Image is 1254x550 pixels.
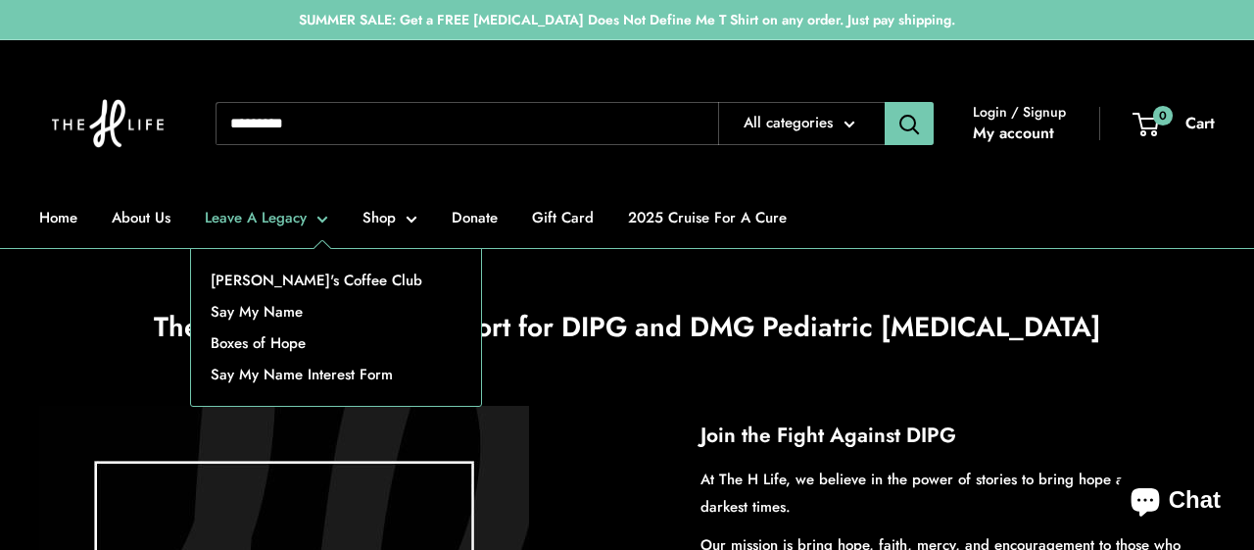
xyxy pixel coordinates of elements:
[112,204,170,231] a: About Us
[452,204,498,231] a: Donate
[191,265,481,296] a: [PERSON_NAME]'s Coffee Club
[39,60,176,187] img: The H Life
[39,308,1215,347] h1: The H Life | Hope & Support for DIPG and DMG Pediatric [MEDICAL_DATA]
[191,296,481,327] a: Say My Name
[1113,471,1238,534] inbox-online-store-chat: Shopify online store chat
[205,204,328,231] a: Leave A Legacy
[362,204,417,231] a: Shop
[216,102,718,145] input: Search...
[628,204,787,231] a: 2025 Cruise For A Cure
[973,119,1054,148] a: My account
[191,327,481,359] a: Boxes of Hope
[700,466,1215,521] p: At The H Life, we believe in the power of stories to bring hope and light in the darkest times.
[1134,109,1215,138] a: 0 Cart
[700,421,1215,452] h2: Join the Fight Against DIPG
[885,102,934,145] button: Search
[191,359,481,390] a: Say My Name Interest Form
[39,204,77,231] a: Home
[1153,105,1173,125] span: 0
[532,204,594,231] a: Gift Card
[1185,112,1215,134] span: Cart
[973,99,1066,125] span: Login / Signup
